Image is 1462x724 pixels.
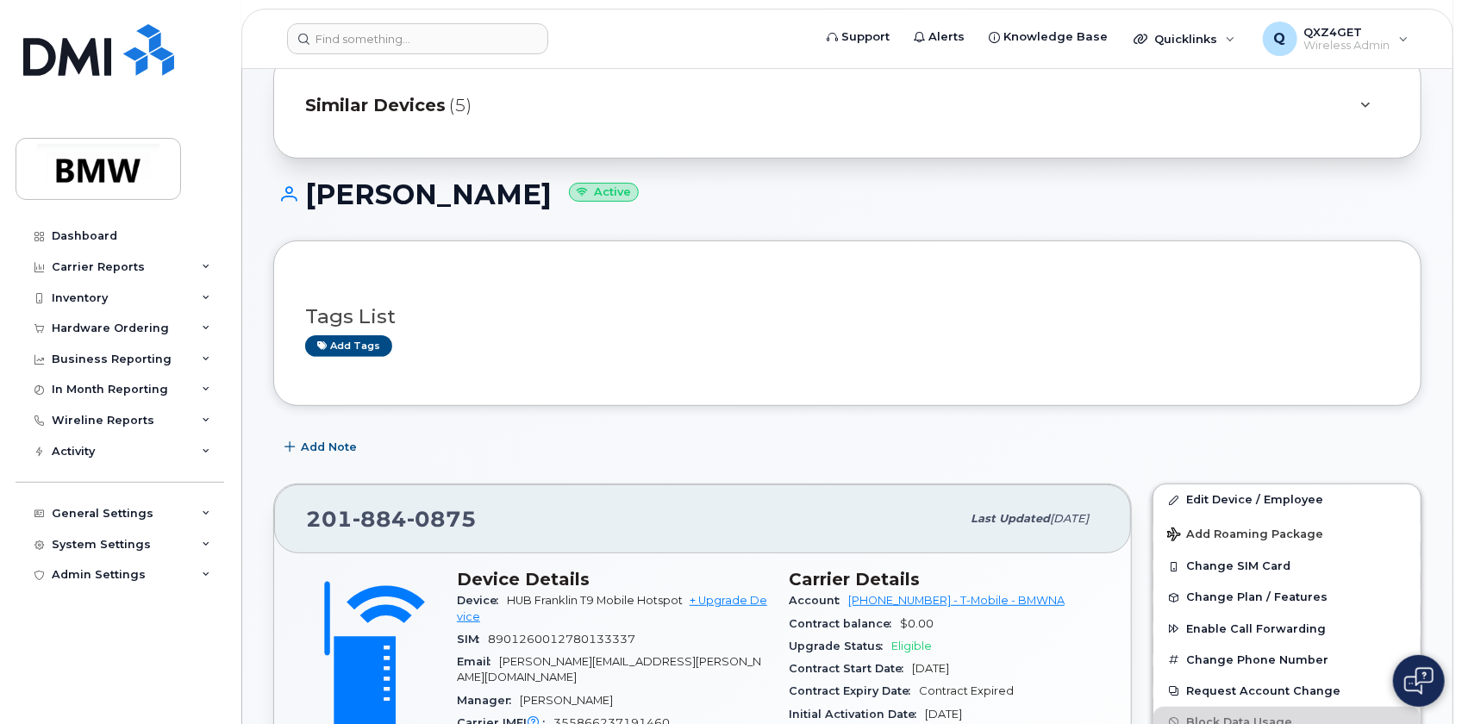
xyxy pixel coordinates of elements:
span: Add Roaming Package [1167,527,1323,544]
span: HUB Franklin T9 Mobile Hotspot [507,594,683,607]
span: Alerts [928,28,965,46]
span: Upgrade Status [789,640,891,652]
span: [PERSON_NAME] [520,694,613,707]
span: Quicklinks [1154,32,1217,46]
a: [PHONE_NUMBER] - T-Mobile - BMWNA [848,594,1065,607]
a: Support [815,20,902,54]
div: Quicklinks [1121,22,1247,56]
span: Device [457,594,507,607]
span: Add Note [301,439,357,455]
span: (5) [449,93,472,118]
span: Knowledge Base [1003,28,1108,46]
span: Change Plan / Features [1186,591,1328,604]
h3: Device Details [457,569,768,590]
span: $0.00 [900,617,934,630]
span: Support [841,28,890,46]
h3: Tags List [305,306,1390,328]
span: Initial Activation Date [789,708,925,721]
button: Request Account Change [1153,676,1421,707]
span: [DATE] [925,708,962,721]
span: Similar Devices [305,93,446,118]
button: Change Phone Number [1153,645,1421,676]
span: [PERSON_NAME][EMAIL_ADDRESS][PERSON_NAME][DOMAIN_NAME] [457,655,761,683]
input: Find something... [287,23,548,54]
a: Alerts [902,20,977,54]
h3: Carrier Details [789,569,1100,590]
button: Enable Call Forwarding [1153,614,1421,645]
span: SIM [457,633,488,646]
a: + Upgrade Device [457,594,767,622]
span: Contract Expiry Date [789,684,919,697]
span: QXZ4GET [1304,25,1390,39]
a: Knowledge Base [977,20,1120,54]
a: Edit Device / Employee [1153,484,1421,515]
span: Manager [457,694,520,707]
span: Enable Call Forwarding [1186,622,1326,635]
a: Add tags [305,335,392,357]
button: Add Note [273,432,372,463]
h1: [PERSON_NAME] [273,179,1421,209]
button: Change SIM Card [1153,551,1421,582]
button: Change Plan / Features [1153,582,1421,613]
span: Wireless Admin [1304,39,1390,53]
span: Q [1274,28,1286,49]
span: 8901260012780133337 [488,633,635,646]
span: Contract Start Date [789,662,912,675]
span: Contract Expired [919,684,1014,697]
span: Eligible [891,640,932,652]
span: [DATE] [912,662,949,675]
img: Open chat [1404,667,1434,695]
span: 0875 [407,506,477,532]
div: QXZ4GET [1251,22,1421,56]
span: [DATE] [1050,512,1089,525]
span: Contract balance [789,617,900,630]
span: 201 [306,506,477,532]
span: Email [457,655,499,668]
button: Add Roaming Package [1153,515,1421,551]
span: Account [789,594,848,607]
span: Last updated [971,512,1050,525]
small: Active [569,183,639,203]
span: 884 [353,506,407,532]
